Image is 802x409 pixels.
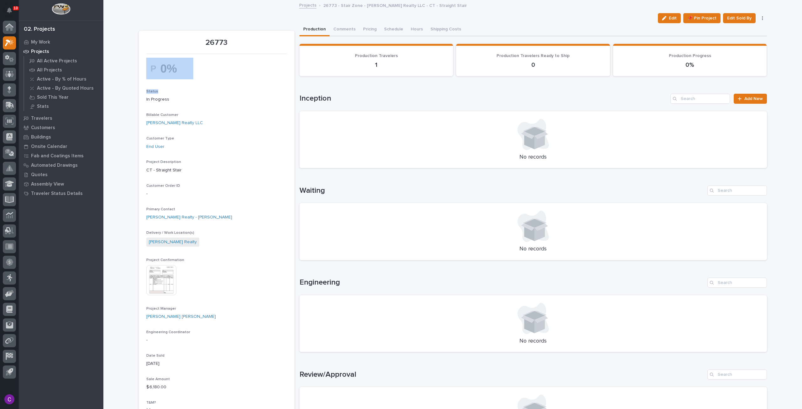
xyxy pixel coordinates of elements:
[19,142,103,151] a: Onsite Calendar
[146,258,184,262] span: Project Confirmation
[19,123,103,132] a: Customers
[31,153,84,159] p: Fab and Coatings Items
[658,13,681,23] button: Edit
[24,75,103,83] a: Active - By % of Hours
[330,23,359,36] button: Comments
[723,13,756,23] button: Edit Sold By
[687,14,716,22] span: 📌 Pin Project
[146,384,287,391] p: $ 6,180.00
[380,23,407,36] button: Schedule
[146,401,156,405] span: T&M?
[31,172,48,178] p: Quotes
[146,167,287,174] p: CT - Straight Stair
[669,15,677,21] span: Edit
[307,338,759,345] p: No records
[355,54,398,58] span: Production Travelers
[707,370,767,380] input: Search
[307,246,759,253] p: No records
[146,90,158,93] span: Status
[621,61,759,69] p: 0%
[31,49,49,55] p: Projects
[19,160,103,170] a: Automated Drawings
[146,160,181,164] span: Project Description
[323,2,467,8] p: 26773 - Stair Zone - [PERSON_NAME] Realty LLC - CT - Straight Stair
[37,86,94,91] p: Active - By Quoted Hours
[19,179,103,189] a: Assembly View
[707,186,767,196] input: Search
[19,189,103,198] a: Traveler Status Details
[727,14,752,22] span: Edit Sold By
[146,137,174,140] span: Customer Type
[3,393,16,406] button: users-avatar
[31,144,67,149] p: Onsite Calendar
[670,94,730,104] input: Search
[52,3,70,15] img: Workspace Logo
[299,370,705,379] h1: Review/Approval
[146,113,178,117] span: Billable Customer
[146,58,193,79] img: tV3mGPnl-H4TYM_qOKFPD0D5KUB6jhOeVKuT7sE46rA
[146,184,180,188] span: Customer Order ID
[24,26,55,33] div: 02. Projects
[146,330,190,334] span: Engineering Coordinator
[146,191,287,197] p: -
[146,313,216,320] a: [PERSON_NAME] [PERSON_NAME]
[37,76,86,82] p: Active - By % of Hours
[669,54,711,58] span: Production Progress
[307,154,759,161] p: No records
[146,307,176,311] span: Project Manager
[744,97,763,101] span: Add New
[307,61,446,69] p: 1
[31,163,78,168] p: Automated Drawings
[31,116,52,121] p: Travelers
[37,104,49,109] p: Stats
[37,67,62,73] p: All Projects
[299,186,705,195] h1: Waiting
[31,134,51,140] p: Buildings
[37,95,69,100] p: Sold This Year
[146,38,287,47] p: 26773
[31,191,83,197] p: Traveler Status Details
[31,125,55,131] p: Customers
[3,4,16,17] button: Notifications
[146,337,287,343] p: -
[24,66,103,74] a: All Projects
[299,94,668,103] h1: Inception
[146,144,164,150] a: End User
[146,96,287,103] p: In Progress
[464,61,602,69] p: 0
[24,56,103,65] a: All Active Projects
[19,151,103,160] a: Fab and Coatings Items
[734,94,767,104] a: Add New
[359,23,380,36] button: Pricing
[19,113,103,123] a: Travelers
[407,23,427,36] button: Hours
[707,278,767,288] input: Search
[427,23,465,36] button: Shipping Costs
[683,13,721,23] button: 📌 Pin Project
[19,170,103,179] a: Quotes
[146,377,170,381] span: Sale Amount
[19,37,103,47] a: My Work
[299,23,330,36] button: Production
[37,58,77,64] p: All Active Projects
[146,354,164,358] span: Date Sold
[299,1,316,8] a: Projects
[31,39,50,45] p: My Work
[299,278,705,287] h1: Engineering
[146,207,175,211] span: Primary Contact
[146,231,194,235] span: Delivery / Work Location(s)
[146,214,232,221] a: [PERSON_NAME] Realty - [PERSON_NAME]
[497,54,570,58] span: Production Travelers Ready to Ship
[24,84,103,92] a: Active - By Quoted Hours
[24,102,103,111] a: Stats
[19,132,103,142] a: Buildings
[19,47,103,56] a: Projects
[8,8,16,18] div: Notifications10
[24,93,103,102] a: Sold This Year
[146,120,203,126] a: [PERSON_NAME] Realty LLC
[146,360,287,367] p: [DATE]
